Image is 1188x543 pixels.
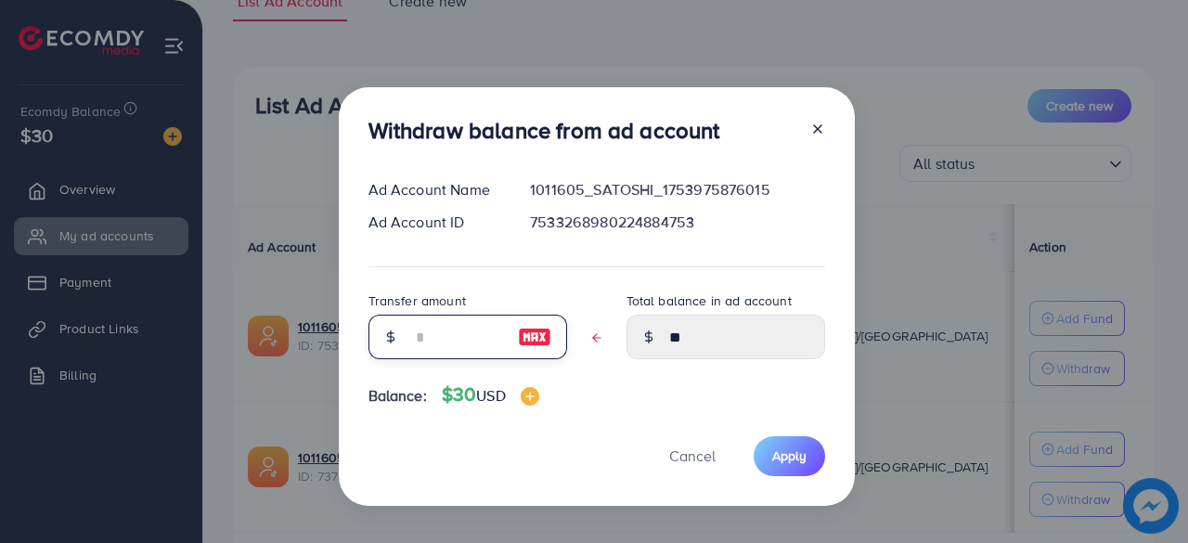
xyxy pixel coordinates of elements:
button: Cancel [646,436,739,476]
div: 1011605_SATOSHI_1753975876015 [515,179,839,200]
div: Ad Account Name [354,179,516,200]
span: USD [476,385,505,406]
div: Ad Account ID [354,212,516,233]
img: image [521,387,539,406]
h3: Withdraw balance from ad account [368,117,720,144]
label: Total balance in ad account [626,291,792,310]
div: 7533268980224884753 [515,212,839,233]
span: Balance: [368,385,427,407]
button: Apply [754,436,825,476]
span: Apply [772,446,807,465]
img: image [518,326,551,348]
span: Cancel [669,446,716,466]
h4: $30 [442,383,539,407]
label: Transfer amount [368,291,466,310]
